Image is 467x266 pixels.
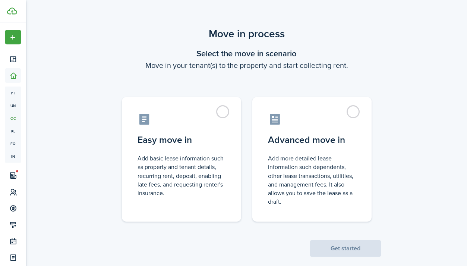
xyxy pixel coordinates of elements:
[5,30,21,44] button: Open menu
[138,154,225,197] control-radio-card-description: Add basic lease information such as property and tenant details, recurring rent, deposit, enablin...
[268,133,356,147] control-radio-card-title: Advanced move in
[5,150,21,163] a: in
[5,137,21,150] a: eq
[7,7,17,15] img: TenantCloud
[113,26,381,42] scenario-title: Move in process
[5,125,21,137] a: kl
[113,60,381,71] wizard-step-header-description: Move in your tenant(s) to the property and start collecting rent.
[138,133,225,147] control-radio-card-title: Easy move in
[5,87,21,99] a: pt
[5,112,21,125] a: oc
[5,99,21,112] a: un
[268,154,356,206] control-radio-card-description: Add more detailed lease information such dependents, other lease transactions, utilities, and man...
[113,47,381,60] wizard-step-header-title: Select the move in scenario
